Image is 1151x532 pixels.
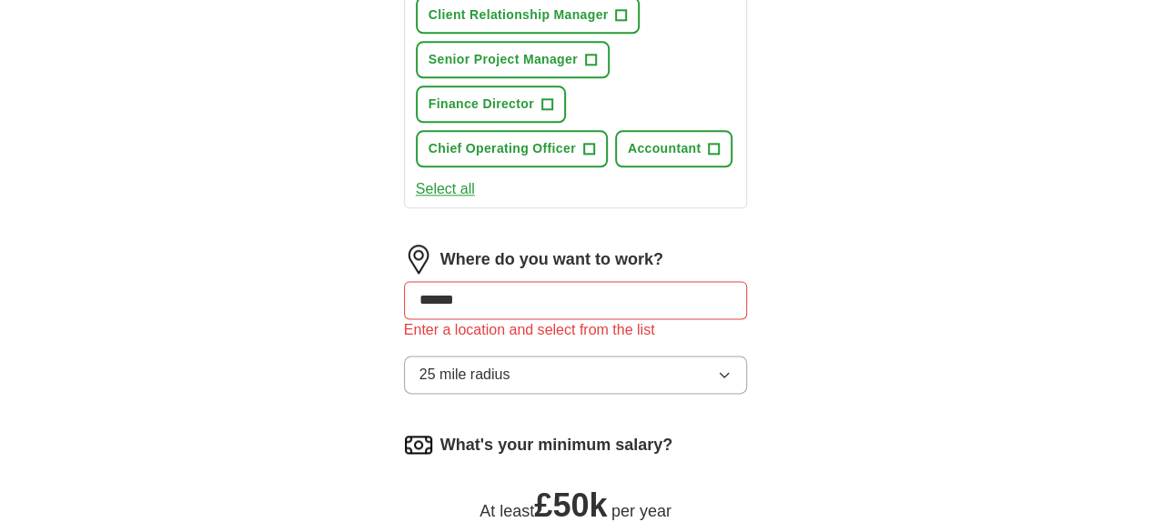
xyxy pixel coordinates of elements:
[429,139,576,158] span: Chief Operating Officer
[534,487,607,524] span: £ 50k
[419,364,510,386] span: 25 mile radius
[416,130,608,167] button: Chief Operating Officer
[416,41,610,78] button: Senior Project Manager
[404,245,433,274] img: location.png
[416,178,475,200] button: Select all
[404,319,748,341] div: Enter a location and select from the list
[611,502,671,520] span: per year
[416,85,566,123] button: Finance Director
[440,433,672,457] label: What's your minimum salary?
[429,50,578,69] span: Senior Project Manager
[615,130,733,167] button: Accountant
[480,502,534,520] span: At least
[429,95,534,114] span: Finance Director
[429,5,609,25] span: Client Relationship Manager
[440,247,663,272] label: Where do you want to work?
[404,356,748,394] button: 25 mile radius
[404,430,433,459] img: salary.png
[628,139,702,158] span: Accountant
